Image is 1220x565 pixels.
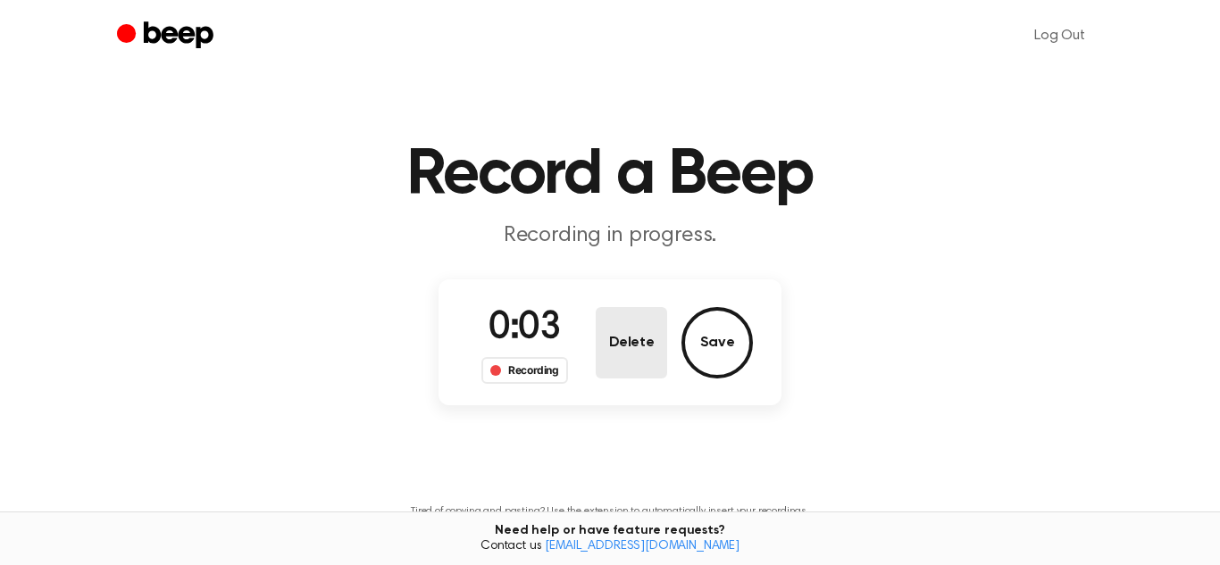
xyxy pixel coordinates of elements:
[11,539,1209,555] span: Contact us
[267,221,953,251] p: Recording in progress.
[1016,14,1103,57] a: Log Out
[411,505,809,519] p: Tired of copying and pasting? Use the extension to automatically insert your recordings.
[596,307,667,378] button: Delete Audio Record
[681,307,753,378] button: Save Audio Record
[153,143,1067,207] h1: Record a Beep
[117,19,218,54] a: Beep
[545,540,740,553] a: [EMAIL_ADDRESS][DOMAIN_NAME]
[481,357,568,384] div: Recording
[489,310,560,347] span: 0:03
